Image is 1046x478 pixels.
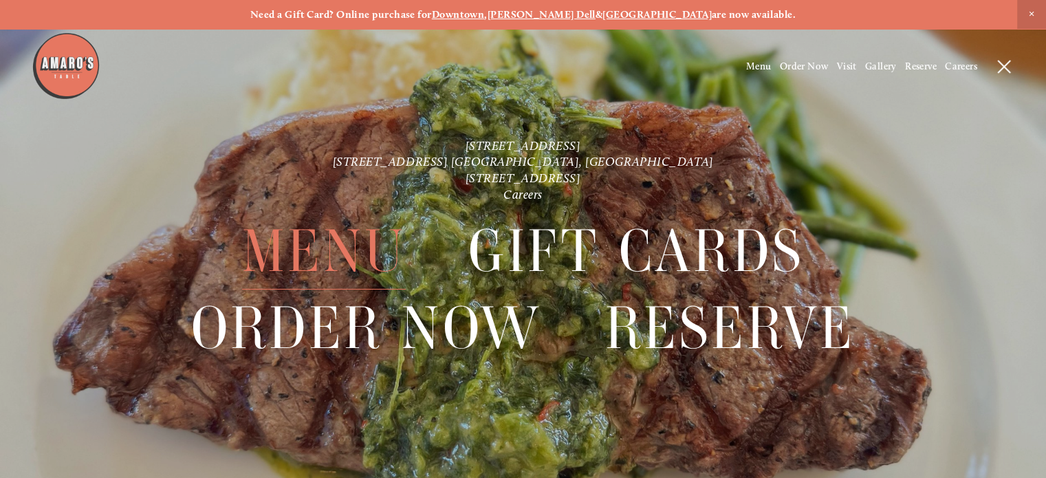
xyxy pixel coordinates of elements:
a: Reserve [604,290,855,366]
a: Careers [503,187,543,202]
strong: are now available. [712,8,796,21]
a: [STREET_ADDRESS] [466,138,581,153]
a: Gift Cards [468,213,804,289]
span: Order Now [191,290,543,367]
a: Menu [242,213,406,289]
a: Careers [945,61,977,72]
a: Order Now [780,61,829,72]
a: Visit [837,61,857,72]
a: [STREET_ADDRESS] [GEOGRAPHIC_DATA], [GEOGRAPHIC_DATA] [333,154,714,169]
a: [STREET_ADDRESS] [466,171,581,186]
span: Reserve [604,290,855,367]
img: Amaro's Table [32,32,100,100]
a: Gallery [865,61,897,72]
a: [GEOGRAPHIC_DATA] [602,8,712,21]
a: Downtown [432,8,485,21]
a: [PERSON_NAME] Dell [488,8,596,21]
a: Reserve [905,61,937,72]
strong: & [596,8,602,21]
strong: , [484,8,487,21]
strong: Need a Gift Card? Online purchase for [250,8,432,21]
a: Menu [746,61,772,72]
a: Order Now [191,290,543,366]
